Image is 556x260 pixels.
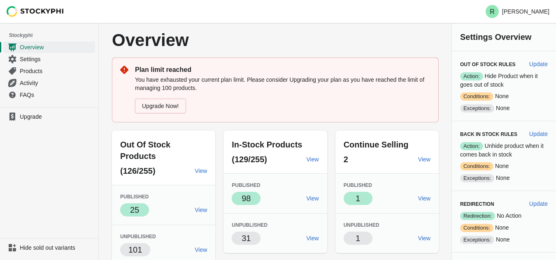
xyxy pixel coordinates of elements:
a: Activity [3,77,95,89]
span: View [195,168,207,174]
a: View [415,152,434,167]
a: FAQs [3,89,95,101]
p: None [460,235,548,244]
span: Unpublished [120,234,156,239]
a: Products [3,65,95,77]
span: Exceptions: [460,174,494,182]
span: View [195,207,207,213]
a: Upgrade Now! [135,99,186,113]
a: Settings [3,53,95,65]
span: View [195,246,207,253]
span: Redirection: [460,212,495,220]
h3: Redirection [460,201,523,207]
span: FAQs [20,91,93,99]
span: 25 [130,205,139,214]
button: Update [526,196,551,211]
button: Update [526,57,551,71]
a: View [303,152,322,167]
span: Published [120,194,149,200]
span: Action: [460,72,483,81]
span: Published [232,182,260,188]
span: (129/255) [232,155,267,164]
p: [PERSON_NAME] [502,8,549,15]
span: (126/255) [120,166,156,175]
span: Settings [20,55,93,63]
a: View [191,202,210,217]
img: Stockyphi [7,6,64,17]
span: Unpublished [344,222,379,228]
text: R [490,8,495,15]
p: None [460,92,548,101]
p: Unhide product when it comes back in stock [460,142,548,159]
p: None [460,223,548,232]
span: View [418,235,430,242]
span: Update [529,131,548,137]
span: 1 [356,194,360,203]
span: Upgrade [20,113,93,121]
p: None [460,162,548,170]
span: Products [20,67,93,75]
button: Update [526,127,551,141]
p: You have exhausted your current plan limit. Please consider Upgrading your plan as you have reach... [135,76,430,92]
a: View [191,242,210,257]
span: 2 [344,155,348,164]
p: None [460,104,548,113]
span: Overview [20,43,93,51]
span: Avatar with initials R [486,5,499,18]
span: Stockyphi [9,31,98,39]
span: Exceptions: [460,236,494,244]
p: Hide Product when it goes out of stock [460,72,548,89]
span: In-Stock Products [232,140,302,149]
p: Overview [112,31,310,49]
p: 31 [242,232,251,244]
span: Conditions: [460,162,493,170]
span: Conditions: [460,224,493,232]
a: Upgrade [3,111,95,122]
p: None [460,174,548,182]
button: Avatar with initials R[PERSON_NAME] [482,3,553,20]
a: Hide sold out variants [3,242,95,253]
span: Update [529,61,548,67]
span: Continue Selling [344,140,409,149]
span: View [307,156,319,163]
span: Out Of Stock Products [120,140,170,161]
a: Overview [3,41,95,53]
h3: Out of Stock Rules [460,61,523,68]
span: Published [344,182,372,188]
a: View [415,231,434,246]
a: View [191,163,210,178]
span: View [307,195,319,202]
span: Update [529,200,548,207]
span: Exceptions: [460,104,494,113]
span: 1 [356,234,360,243]
span: View [418,195,430,202]
span: 98 [242,194,251,203]
span: Action: [460,142,483,150]
span: Hide sold out variants [20,244,93,252]
h3: Back in Stock Rules [460,131,523,138]
p: No Action [460,212,548,220]
span: Activity [20,79,93,87]
a: View [303,191,322,206]
span: View [418,156,430,163]
span: Conditions: [460,92,493,101]
span: Settings Overview [460,32,531,41]
a: View [415,191,434,206]
span: Unpublished [232,222,268,228]
a: View [303,231,322,246]
span: 101 [128,245,142,254]
p: Plan limit reached [135,65,430,75]
span: View [307,235,319,242]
